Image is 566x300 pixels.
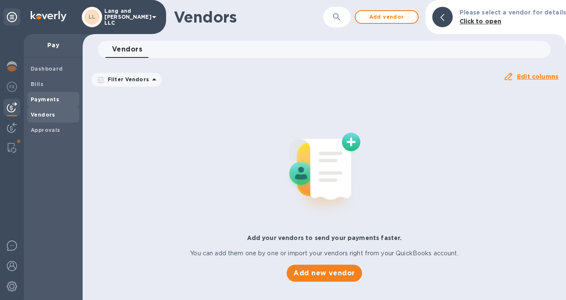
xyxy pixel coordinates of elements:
[247,234,402,242] p: Add your vendors to send your payments faster.
[31,127,60,133] b: Approvals
[7,82,17,92] img: Foreign exchange
[460,9,566,16] b: Please select a vendor for details
[31,81,43,87] b: Bills
[89,14,96,20] b: LL
[31,66,63,72] b: Dashboard
[104,8,147,26] p: Lang and [PERSON_NAME] LLC
[104,76,149,83] p: Filter Vendors
[31,41,76,49] p: Pay
[287,265,362,282] button: Add new vendor
[31,96,59,103] b: Payments
[355,10,419,24] button: Add vendor
[190,249,458,258] p: You can add them one by one or import your vendors right from your QuickBooks account.
[3,9,20,26] div: Unpin categories
[31,11,66,21] img: Logo
[112,43,142,55] span: Vendors
[362,12,411,22] span: Add vendor
[31,111,55,118] b: Vendors
[460,18,502,25] b: Click to open
[517,73,558,80] u: Edit columns
[293,268,355,278] span: Add new vendor
[174,8,323,26] h1: Vendors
